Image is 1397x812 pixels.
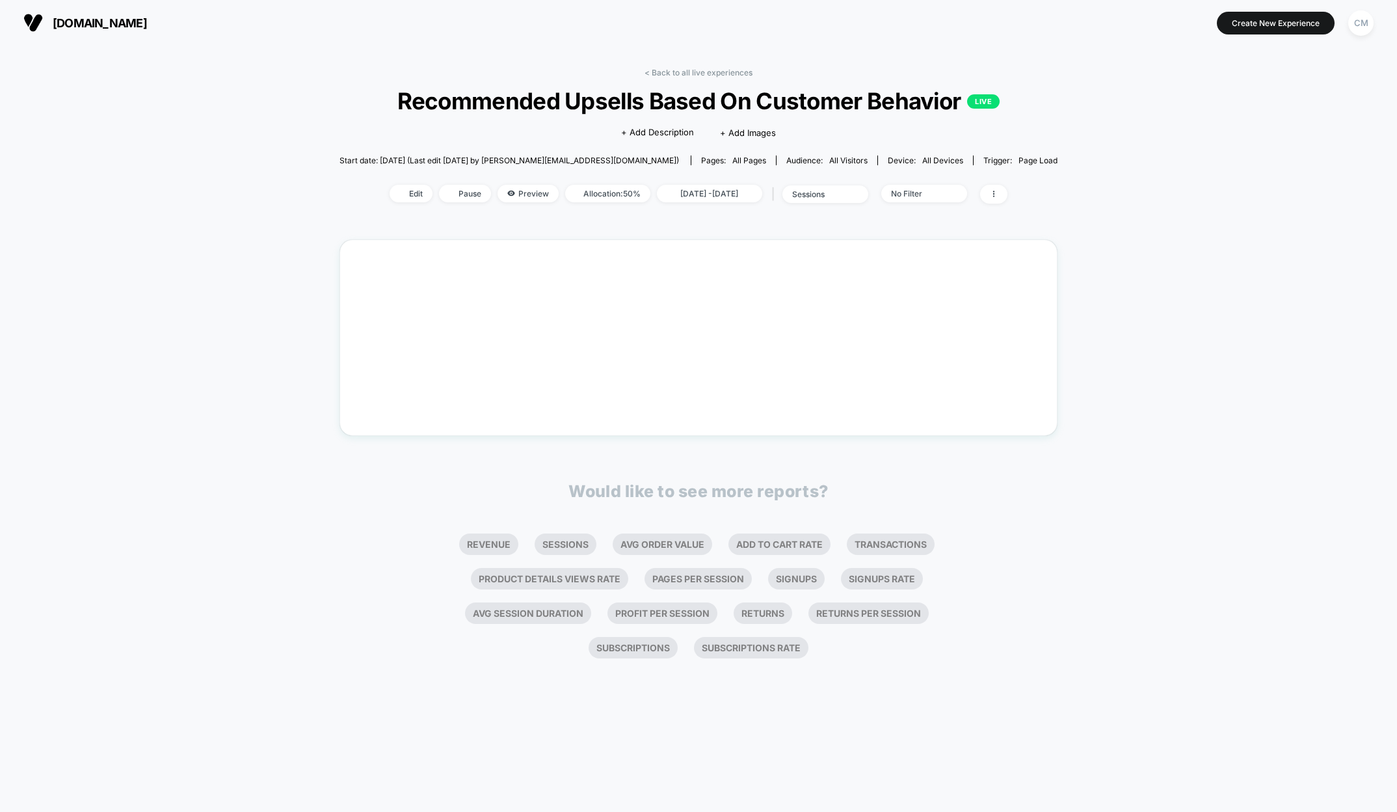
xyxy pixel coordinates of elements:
div: Pages: [701,156,766,165]
div: Audience: [786,156,868,165]
span: + Add Description [621,126,694,139]
span: [DATE] - [DATE] [657,185,762,202]
span: all pages [732,156,766,165]
button: Create New Experience [1217,12,1335,34]
button: CM [1344,10,1377,36]
a: < Back to all live experiences [645,68,752,77]
li: Subscriptions Rate [694,637,808,658]
span: Edit [390,185,432,202]
li: Signups [768,568,825,589]
li: Returns [734,602,792,624]
li: Subscriptions [589,637,678,658]
li: Avg Session Duration [465,602,591,624]
div: No Filter [891,189,943,198]
span: [DOMAIN_NAME] [53,16,147,30]
span: all devices [922,156,963,165]
span: Device: [877,156,973,165]
li: Avg Order Value [613,534,712,555]
li: Sessions [535,534,596,555]
span: Preview [498,185,559,202]
span: Page Load [1018,156,1058,165]
div: sessions [792,189,844,199]
li: Transactions [847,534,935,555]
span: Recommended Upsells Based On Customer Behavior [375,87,1021,115]
p: LIVE [967,94,1000,109]
li: Returns Per Session [808,602,929,624]
span: Start date: [DATE] (Last edit [DATE] by [PERSON_NAME][EMAIL_ADDRESS][DOMAIN_NAME]) [339,156,679,165]
li: Signups Rate [841,568,923,589]
li: Profit Per Session [607,602,717,624]
p: Would like to see more reports? [568,481,829,501]
button: [DOMAIN_NAME] [20,12,151,33]
div: Trigger: [983,156,1058,165]
span: Pause [439,185,491,202]
span: + Add Images [720,128,776,138]
li: Pages Per Session [645,568,752,589]
span: | [769,185,782,204]
div: CM [1348,10,1374,36]
li: Product Details Views Rate [471,568,628,589]
li: Add To Cart Rate [728,534,831,555]
span: All Visitors [829,156,868,165]
img: Visually logo [23,13,43,33]
span: Allocation: 50% [565,185,650,202]
li: Revenue [459,534,518,555]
